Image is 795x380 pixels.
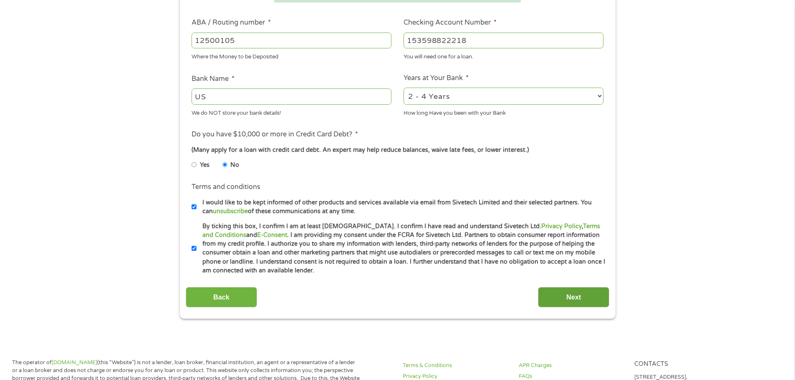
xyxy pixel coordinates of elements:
[634,360,740,368] h4: Contacts
[192,130,358,139] label: Do you have $10,000 or more in Credit Card Debt?
[192,106,391,117] div: We do NOT store your bank details!
[197,222,606,275] label: By ticking this box, I confirm I am at least [DEMOGRAPHIC_DATA]. I confirm I have read and unders...
[197,198,606,216] label: I would like to be kept informed of other products and services available via email from Sivetech...
[213,208,248,215] a: unsubscribe
[52,359,97,366] a: [DOMAIN_NAME]
[404,33,603,48] input: 345634636
[186,287,257,307] input: Back
[192,18,271,27] label: ABA / Routing number
[404,74,469,83] label: Years at Your Bank
[192,75,235,83] label: Bank Name
[230,161,239,170] label: No
[200,161,209,170] label: Yes
[519,362,625,370] a: APR Charges
[192,146,603,155] div: (Many apply for a loan with credit card debt. An expert may help reduce balances, waive late fees...
[192,50,391,61] div: Where the Money to be Deposited
[192,183,260,191] label: Terms and conditions
[257,232,287,239] a: E-Consent
[404,18,497,27] label: Checking Account Number
[202,223,600,239] a: Terms and Conditions
[192,33,391,48] input: 263177916
[541,223,582,230] a: Privacy Policy
[404,106,603,117] div: How long Have you been with your Bank
[538,287,609,307] input: Next
[404,50,603,61] div: You will need one for a loan.
[403,362,509,370] a: Terms & Conditions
